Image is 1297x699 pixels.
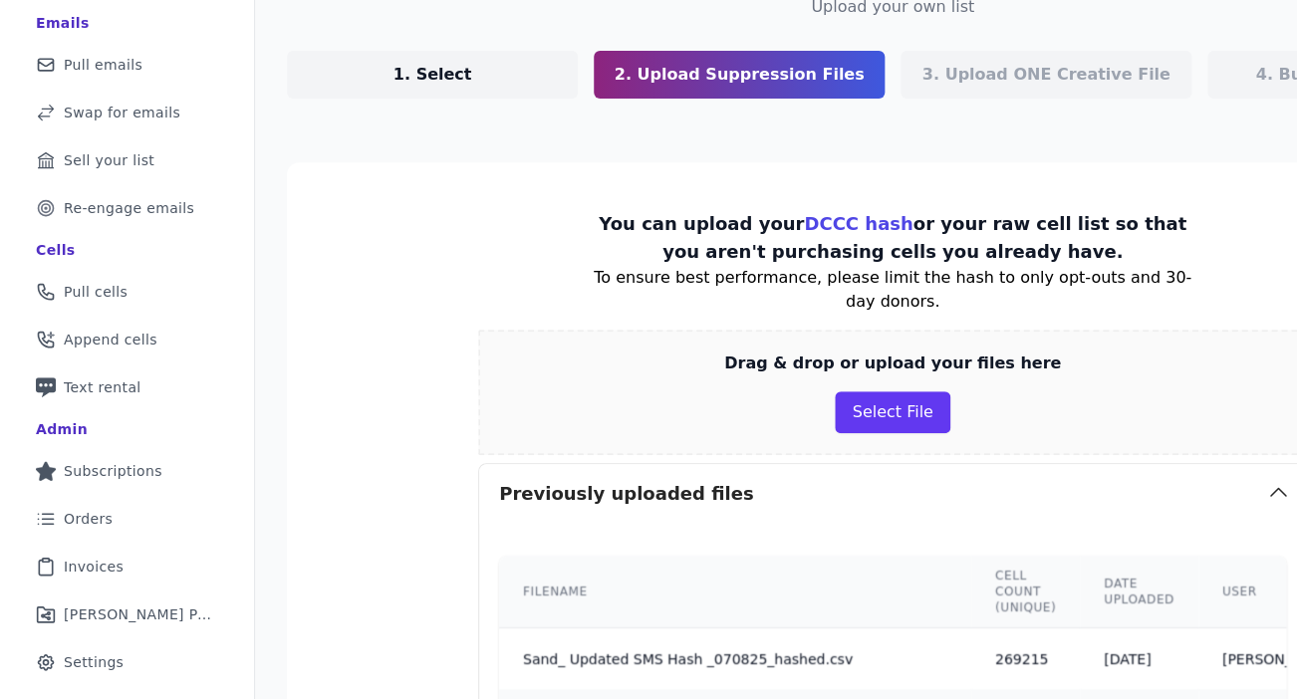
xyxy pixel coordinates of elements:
th: Cell count (unique) [971,556,1080,628]
a: 2. Upload Suppression Files [594,51,885,99]
span: Orders [64,509,113,529]
span: Text rental [64,377,141,397]
a: Swap for emails [16,91,238,134]
a: Pull cells [16,270,238,314]
span: Settings [64,652,124,672]
a: Subscriptions [16,449,238,493]
a: [PERSON_NAME] Performance [16,592,238,636]
p: 1. Select [393,63,472,87]
th: Filename [499,556,971,628]
a: Pull emails [16,43,238,87]
div: Emails [36,13,90,33]
td: Sand_ Updated SMS Hash _070825_hashed.csv [499,628,971,690]
div: Admin [36,419,88,439]
button: Select File [835,391,949,433]
a: Invoices [16,545,238,588]
a: Text rental [16,365,238,409]
a: Sell your list [16,138,238,182]
a: 1. Select [287,51,578,99]
th: Date uploaded [1080,556,1198,628]
span: Pull cells [64,282,128,302]
p: 2. Upload Suppression Files [615,63,865,87]
span: Sell your list [64,150,154,170]
a: Settings [16,640,238,684]
td: 269215 [971,628,1080,690]
td: [DATE] [1080,628,1198,690]
span: Swap for emails [64,103,180,122]
p: Drag & drop or upload your files here [724,351,1061,375]
a: Orders [16,497,238,541]
span: Append cells [64,330,157,349]
h3: Previously uploaded files [499,480,753,508]
span: [PERSON_NAME] Performance [64,604,214,624]
div: Cells [36,240,75,260]
span: Pull emails [64,55,142,75]
span: Re-engage emails [64,198,194,218]
a: Append cells [16,318,238,361]
span: Subscriptions [64,461,162,481]
p: To ensure best performance, please limit the hash to only opt-outs and 30-day donors. [582,266,1203,314]
span: Invoices [64,557,124,577]
p: You can upload your or your raw cell list so that you aren't purchasing cells you already have. [582,210,1203,266]
a: Re-engage emails [16,186,238,230]
p: 3. Upload ONE Creative File [921,63,1169,87]
a: DCCC hash [804,213,912,234]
